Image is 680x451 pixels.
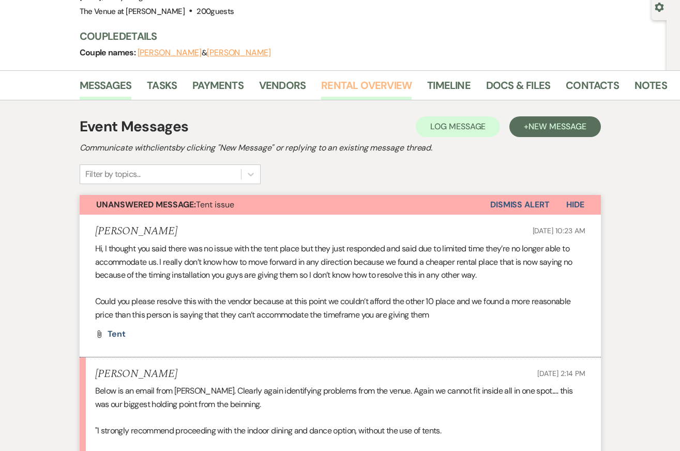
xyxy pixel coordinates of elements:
h5: [PERSON_NAME] [95,225,177,238]
a: Rental Overview [321,77,412,100]
a: Contacts [566,77,619,100]
button: Log Message [416,116,500,137]
span: 200 guests [197,6,234,17]
span: Tent issue [96,199,234,210]
span: Below is an email from [PERSON_NAME]. Clearly again identifying problems from the venue. Again we... [95,385,573,410]
span: Tent [108,328,126,339]
h2: Communicate with clients by clicking "New Message" or replying to an existing message thread. [80,142,601,154]
span: [DATE] 10:23 AM [533,226,585,235]
span: Hide [566,199,584,210]
button: +New Message [509,116,600,137]
h5: [PERSON_NAME] [95,368,177,381]
a: Messages [80,77,132,100]
a: Vendors [259,77,306,100]
a: Tasks [147,77,177,100]
button: Open lead details [655,2,664,11]
span: Couple names: [80,47,138,58]
a: Payments [192,77,244,100]
span: The Venue at [PERSON_NAME] [80,6,185,17]
span: "I strongly recommend proceeding with the indoor dining and dance option, without the use of tents. [95,425,442,436]
a: Timeline [427,77,471,100]
h3: Couple Details [80,29,657,43]
p: Hi, I thought you said there was no issue with the tent place but they just responded and said du... [95,242,585,282]
button: [PERSON_NAME] [207,49,271,57]
a: Docs & Files [486,77,550,100]
button: [PERSON_NAME] [138,49,202,57]
a: Tent [108,330,126,338]
p: Could you please resolve this with the vendor because at this point we couldn’t afford the other ... [95,295,585,321]
span: Log Message [430,121,486,132]
div: Filter by topics... [85,168,141,181]
span: & [138,48,271,58]
button: Dismiss Alert [490,195,550,215]
button: Hide [550,195,601,215]
a: Notes [634,77,667,100]
span: [DATE] 2:14 PM [537,369,585,378]
h1: Event Messages [80,116,189,138]
button: Unanswered Message:Tent issue [80,195,490,215]
strong: Unanswered Message: [96,199,196,210]
span: New Message [528,121,586,132]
